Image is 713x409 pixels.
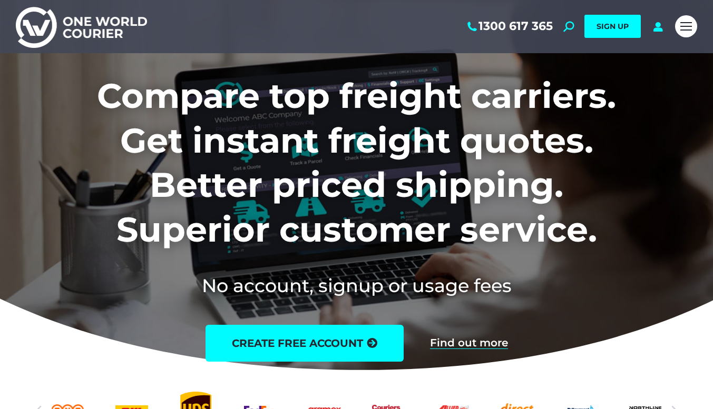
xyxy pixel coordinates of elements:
h1: Compare top freight carriers. Get instant freight quotes. Better priced shipping. Superior custom... [27,74,686,252]
span: SIGN UP [597,22,629,31]
img: One World Courier [16,5,147,48]
a: Find out more [430,337,508,349]
h2: No account, signup or usage fees [27,273,686,298]
a: 1300 617 365 [465,19,553,33]
a: create free account [206,325,404,362]
a: Mobile menu icon [675,15,697,37]
a: SIGN UP [584,15,641,38]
